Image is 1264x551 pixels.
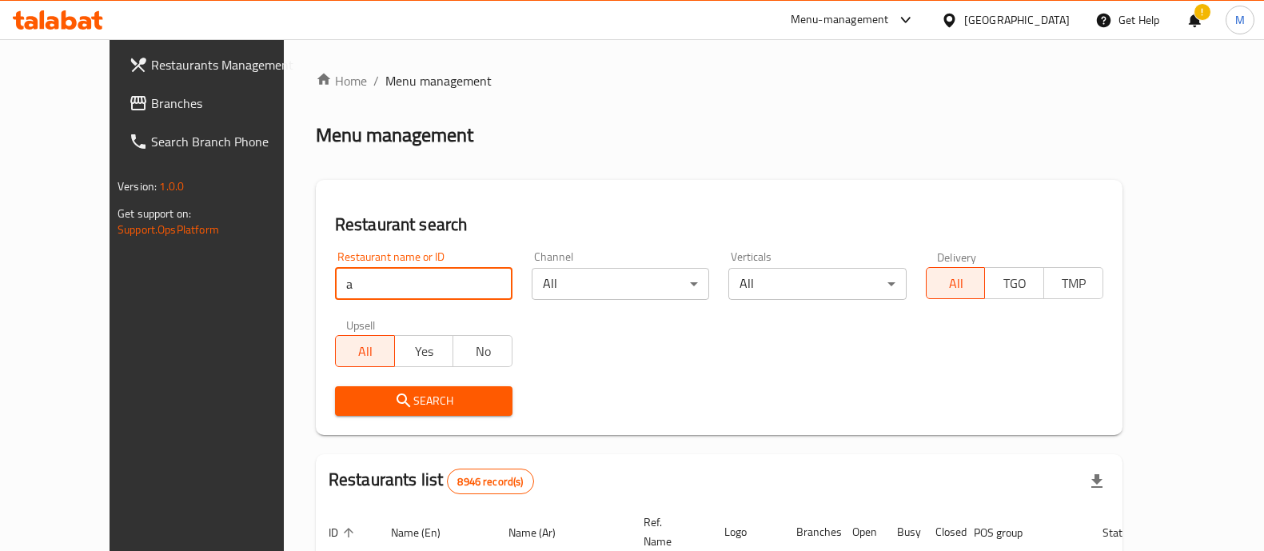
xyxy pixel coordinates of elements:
[1051,272,1097,295] span: TMP
[933,272,979,295] span: All
[373,71,379,90] li: /
[316,122,473,148] h2: Menu management
[329,523,359,542] span: ID
[991,272,1038,295] span: TGO
[118,219,219,240] a: Support.OpsPlatform
[791,10,889,30] div: Menu-management
[974,523,1043,542] span: POS group
[1078,462,1116,501] div: Export file
[116,84,321,122] a: Branches
[508,523,576,542] span: Name (Ar)
[335,335,395,367] button: All
[159,176,184,197] span: 1.0.0
[151,132,308,151] span: Search Branch Phone
[151,94,308,113] span: Branches
[385,71,492,90] span: Menu management
[448,474,532,489] span: 8946 record(s)
[728,268,906,300] div: All
[316,71,1122,90] nav: breadcrumb
[116,122,321,161] a: Search Branch Phone
[335,268,512,300] input: Search for restaurant name or ID..
[118,203,191,224] span: Get support on:
[1043,267,1103,299] button: TMP
[118,176,157,197] span: Version:
[391,523,461,542] span: Name (En)
[401,340,448,363] span: Yes
[453,335,512,367] button: No
[460,340,506,363] span: No
[394,335,454,367] button: Yes
[964,11,1070,29] div: [GEOGRAPHIC_DATA]
[532,268,709,300] div: All
[335,386,512,416] button: Search
[316,71,367,90] a: Home
[116,46,321,84] a: Restaurants Management
[984,267,1044,299] button: TGO
[644,513,692,551] span: Ref. Name
[335,213,1103,237] h2: Restaurant search
[346,319,376,330] label: Upsell
[447,469,533,494] div: Total records count
[348,391,500,411] span: Search
[1103,523,1154,542] span: Status
[937,251,977,262] label: Delivery
[329,468,534,494] h2: Restaurants list
[1235,11,1245,29] span: M
[926,267,986,299] button: All
[151,55,308,74] span: Restaurants Management
[342,340,389,363] span: All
